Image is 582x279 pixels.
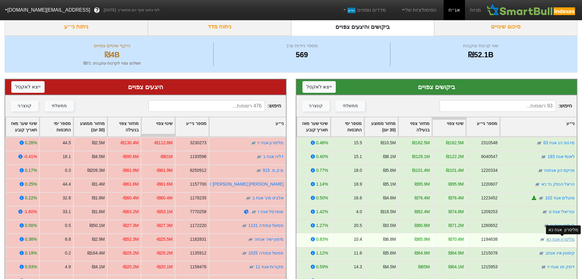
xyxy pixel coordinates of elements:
[316,250,328,256] div: 1.12%
[122,153,139,160] div: -₪90.6M
[190,222,207,229] div: 1172220
[248,251,284,255] a: ממשל צמודה 1025
[537,168,543,174] img: tase link
[156,250,173,256] div: -₪25.2M
[392,42,569,49] div: שווי קרנות עוקבות
[122,181,139,187] div: -₪61.6M
[448,250,464,256] div: ₪64.9M
[122,250,139,256] div: -₪25.2M
[65,264,71,270] div: 4.9
[383,153,396,160] div: ₪8.1M
[545,251,575,255] a: קיסטון אינ אגחב
[156,209,173,215] div: -₪53.1M
[190,264,207,270] div: 1158476
[353,236,362,243] div: 10.4
[539,236,545,243] img: tase link
[13,49,212,60] div: ₪4B
[256,168,262,174] img: tase link
[448,209,464,215] div: ₪74.8M
[156,181,173,187] div: -₪61.6M
[95,6,99,14] span: ?
[343,103,358,109] div: ממשלתי
[353,195,362,201] div: 16.6
[383,236,396,243] div: ₪6.8M
[122,209,139,215] div: -₪63.2M
[381,209,396,215] div: ₪18.5M
[415,209,430,215] div: ₪82.4M
[544,168,575,173] a: פניקס הון אגחטז
[87,250,105,256] div: ₪164.4M
[383,195,396,201] div: ₪4.6M
[297,117,330,136] div: Toggle SortBy
[432,117,466,136] div: Toggle SortBy
[291,18,434,36] div: ביקושים והיצעים צפויים
[415,195,430,201] div: ₪76.4M
[25,222,37,229] div: 0.56%
[547,154,575,159] a: לאומי אגח 183
[316,209,328,215] div: 1.42%
[302,100,330,111] button: קונצרני
[63,153,71,160] div: 18.1
[481,167,497,174] div: 1220334
[546,225,581,234] div: מליסרון אגח כא
[190,250,207,256] div: 1135912
[159,153,173,160] div: -₪81M
[122,264,139,270] div: -₪20.2M
[141,117,175,136] div: Toggle SortBy
[122,222,139,229] div: -₪27.3M
[309,103,323,109] div: קונצרני
[258,140,284,145] a: מליסרון אגח יז
[316,140,328,146] div: 0.48%
[148,100,265,112] input: 476 רשומות...
[92,153,105,160] div: ₪4.5M
[13,42,212,49] div: היקף שינויים צפויים
[466,117,500,136] div: Toggle SortBy
[251,140,257,146] img: tase link
[63,209,71,215] div: 33.1
[92,209,105,215] div: ₪1.6M
[215,49,389,60] div: 569
[120,140,139,146] div: -₪130.4M
[486,4,577,16] img: SmartBull
[353,222,362,229] div: 20.5
[547,264,575,269] a: דיסק מנ אגח יז
[383,167,396,174] div: ₪5.6M
[190,236,207,243] div: 1182831
[247,236,254,243] img: tase link
[412,153,430,160] div: ₪129.1M
[381,140,396,146] div: ₪10.5M
[316,181,328,187] div: 1.14%
[108,117,141,136] div: Toggle SortBy
[316,167,328,174] div: 0.77%
[448,222,464,229] div: ₪71.2M
[536,140,542,146] img: tase link
[543,140,575,145] a: מז טפ הנ אגח 63
[534,181,540,187] img: tase link
[11,100,38,111] button: קונצרני
[538,195,544,201] img: tase link
[541,209,547,215] img: tase link
[11,82,280,92] div: היצעים צפויים
[5,18,148,36] div: ניתוח ני״ע
[63,195,71,201] div: 32.8
[415,250,430,256] div: ₪64.9M
[316,195,328,201] div: 0.50%
[347,8,356,13] span: חדש
[481,140,497,146] div: 2310548
[446,153,463,160] div: ₪122.2M
[331,117,364,136] div: Toggle SortBy
[415,181,430,187] div: ₪95.9M
[383,222,396,229] div: ₪3.5M
[302,81,336,93] button: ייצא לאקסל
[316,264,328,270] div: 0.59%
[263,154,284,159] a: דליה אגח ב
[446,167,463,174] div: ₪101.4M
[25,181,37,187] div: 0.25%
[446,140,463,146] div: ₪162.5M
[11,81,45,93] button: ייצא לאקסל
[383,264,396,270] div: ₪4.5M
[398,4,439,16] a: הסימולציות שלי
[415,236,430,243] div: ₪85.9M
[25,250,37,256] div: 0.19%
[215,42,389,49] div: מספר ניירות ערך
